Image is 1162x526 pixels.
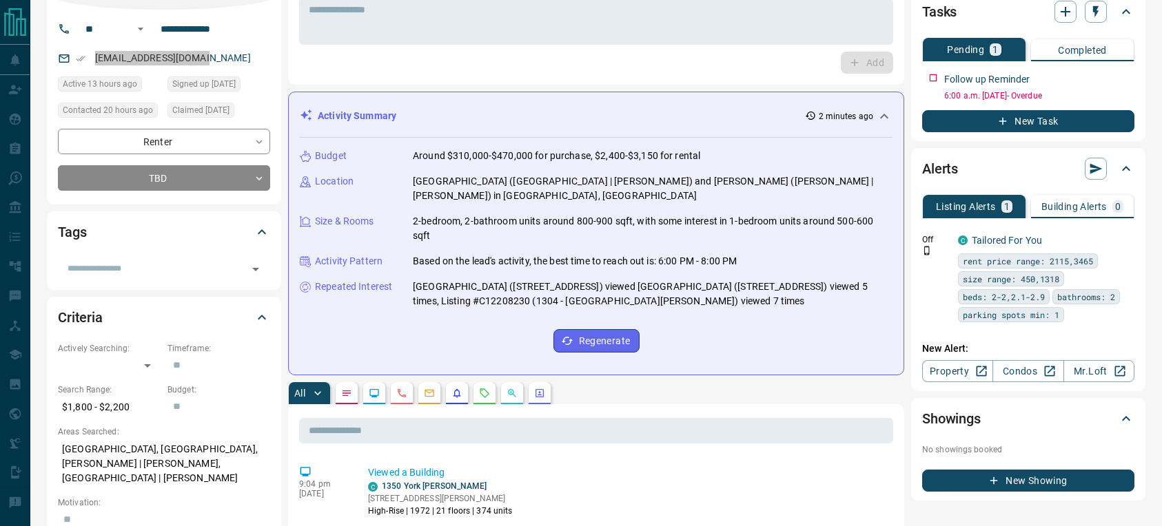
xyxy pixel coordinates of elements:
p: [GEOGRAPHIC_DATA] ([GEOGRAPHIC_DATA] | [PERSON_NAME]) and [PERSON_NAME] ([PERSON_NAME] | [PERSON_... [413,174,893,203]
a: 1350 York [PERSON_NAME] [382,481,487,491]
p: Size & Rooms [315,214,374,229]
h2: Alerts [922,158,958,180]
a: Tailored For You [972,235,1042,246]
div: Criteria [58,301,270,334]
svg: Emails [424,388,435,399]
svg: Listing Alerts [451,388,462,399]
a: Mr.Loft [1063,360,1134,382]
p: [GEOGRAPHIC_DATA], [GEOGRAPHIC_DATA], [PERSON_NAME] | [PERSON_NAME], [GEOGRAPHIC_DATA] | [PERSON_... [58,438,270,490]
button: New Showing [922,470,1134,492]
p: Based on the lead's activity, the best time to reach out is: 6:00 PM - 8:00 PM [413,254,737,269]
p: Pending [947,45,984,54]
p: Building Alerts [1041,202,1107,211]
p: 2-bedroom, 2-bathroom units around 800-900 sqft, with some interest in 1-bedroom units around 500... [413,214,893,243]
p: Budget: [167,383,270,396]
p: High-Rise | 1972 | 21 floors | 374 units [368,505,513,517]
h2: Showings [922,408,981,430]
p: Activity Pattern [315,254,383,269]
div: Renter [58,129,270,154]
p: [GEOGRAPHIC_DATA] ([STREET_ADDRESS]) viewed [GEOGRAPHIC_DATA] ([STREET_ADDRESS]) viewed 5 times, ... [413,280,893,308]
p: Timeframe: [167,342,270,355]
div: Showings [922,402,1134,435]
p: 2 minutes ago [819,110,873,123]
p: [DATE] [299,489,347,498]
p: Listing Alerts [936,202,996,211]
div: Tags [58,215,270,249]
button: Open [246,260,265,279]
p: 9:04 pm [299,479,347,489]
span: Contacted 20 hours ago [63,103,153,117]
a: [EMAIL_ADDRESS][DOMAIN_NAME] [95,52,251,63]
span: Active 13 hours ago [63,77,137,91]
span: beds: 2-2,2.1-2.9 [963,290,1045,304]
p: 1 [1004,202,1010,211]
button: Regenerate [553,329,640,353]
svg: Calls [396,388,407,399]
p: Budget [315,149,347,163]
div: Sat Feb 03 2024 [167,103,270,122]
p: New Alert: [922,341,1134,356]
div: Activity Summary2 minutes ago [300,103,893,129]
span: bathrooms: 2 [1057,290,1115,304]
svg: Notes [341,388,352,399]
p: 0 [1115,202,1121,211]
p: [STREET_ADDRESS][PERSON_NAME] [368,492,513,505]
div: Tue Oct 14 2025 [58,76,161,96]
p: Search Range: [58,383,161,396]
a: Condos [992,360,1063,382]
span: Signed up [DATE] [172,77,236,91]
svg: Agent Actions [534,388,545,399]
a: Property [922,360,993,382]
span: rent price range: 2115,3465 [963,254,1093,268]
p: Areas Searched: [58,425,270,438]
h2: Tags [58,221,86,243]
p: Activity Summary [318,109,396,123]
span: size range: 450,1318 [963,272,1059,286]
div: Tue Oct 14 2025 [58,103,161,122]
button: New Task [922,110,1134,132]
p: $1,800 - $2,200 [58,396,161,419]
svg: Email Verified [76,54,85,63]
p: Completed [1058,45,1107,55]
svg: Push Notification Only [922,246,932,255]
div: condos.ca [368,482,378,492]
p: Around $310,000-$470,000 for purchase, $2,400-$3,150 for rental [413,149,700,163]
h2: Tasks [922,1,957,23]
svg: Requests [479,388,490,399]
div: TBD [58,165,270,191]
p: No showings booked [922,443,1134,456]
span: Claimed [DATE] [172,103,230,117]
p: Repeated Interest [315,280,392,294]
button: Open [132,21,149,37]
div: Sat Aug 14 2021 [167,76,270,96]
p: Off [922,233,950,246]
p: Viewed a Building [368,465,888,480]
p: Actively Searching: [58,342,161,355]
p: Follow up Reminder [944,72,1030,87]
svg: Opportunities [507,388,518,399]
svg: Lead Browsing Activity [369,388,380,399]
p: Location [315,174,354,189]
div: condos.ca [958,235,968,245]
p: All [294,388,305,398]
span: parking spots min: 1 [963,308,1059,322]
h2: Criteria [58,306,103,328]
p: 6:00 a.m. [DATE] - Overdue [944,90,1134,102]
div: Alerts [922,152,1134,185]
p: Motivation: [58,496,270,509]
p: 1 [992,45,998,54]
